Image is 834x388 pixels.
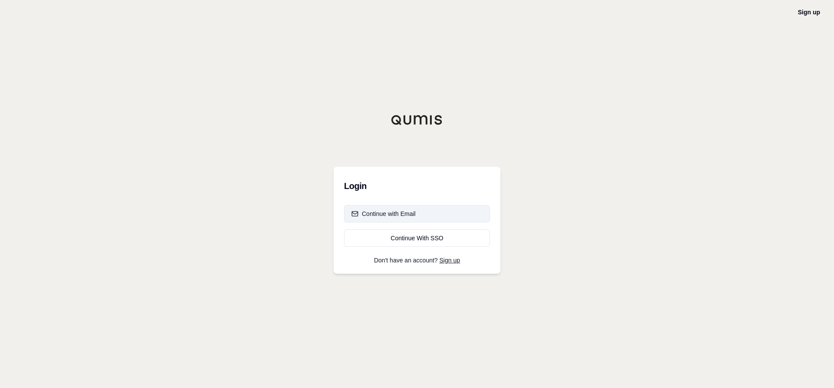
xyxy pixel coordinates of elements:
[351,209,416,218] div: Continue with Email
[344,205,490,222] button: Continue with Email
[344,257,490,263] p: Don't have an account?
[344,177,490,195] h3: Login
[440,257,460,264] a: Sign up
[344,229,490,247] a: Continue With SSO
[391,115,443,125] img: Qumis
[351,234,483,242] div: Continue With SSO
[798,9,820,16] a: Sign up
